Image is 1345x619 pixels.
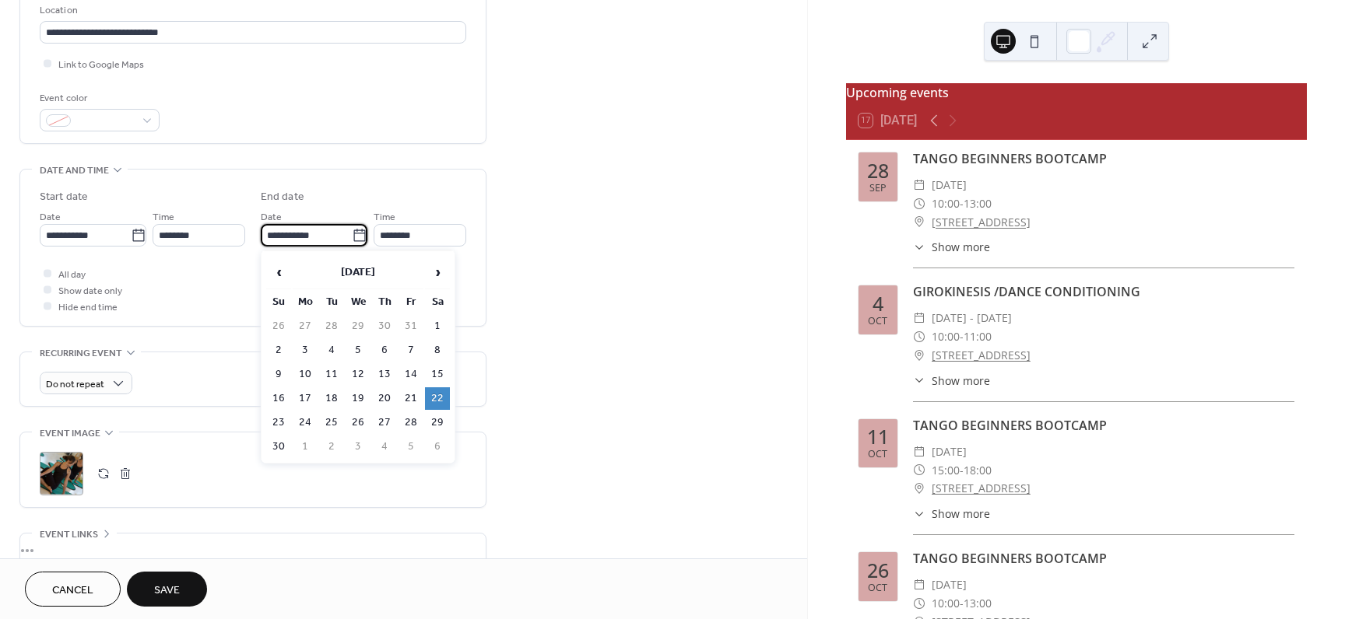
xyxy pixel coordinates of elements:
td: 28 [399,411,423,434]
div: 4 [873,294,883,313]
div: 26 [867,561,889,580]
td: 4 [372,435,397,458]
td: 16 [266,387,291,410]
td: 18 [319,387,344,410]
span: [DATE] [932,176,967,194]
span: 10:00 [932,327,960,346]
div: ••• [20,533,486,566]
td: 13 [372,363,397,386]
div: Upcoming events [846,83,1307,102]
div: 11 [867,427,889,446]
button: ​Show more [913,239,990,255]
div: Oct [868,583,887,593]
span: Date [40,209,61,226]
span: Show more [932,505,990,522]
button: ​Show more [913,505,990,522]
span: Time [374,209,395,226]
td: 5 [346,339,370,362]
div: ; [40,452,83,495]
span: 15:00 [932,461,960,480]
td: 1 [293,435,318,458]
td: 2 [319,435,344,458]
td: 15 [425,363,450,386]
span: 10:00 [932,594,960,613]
span: - [960,194,964,213]
div: Sep [869,184,887,194]
span: Cancel [52,582,93,599]
span: - [960,461,964,480]
div: ​ [913,327,925,346]
div: ​ [913,575,925,594]
td: 26 [346,411,370,434]
span: Show more [932,239,990,255]
span: Date [261,209,282,226]
td: 27 [293,315,318,337]
th: [DATE] [293,256,423,289]
div: End date [261,189,304,205]
button: Save [127,572,207,607]
button: Cancel [25,572,121,607]
span: Do not repeat [46,376,104,393]
td: 22 [425,387,450,410]
span: 13:00 [964,594,992,613]
div: ​ [913,505,925,522]
span: [DATE] [932,442,967,461]
td: 26 [266,315,291,337]
div: Oct [868,316,887,327]
span: Event image [40,425,100,442]
div: ​ [913,442,925,461]
th: Fr [399,291,423,313]
div: ​ [913,309,925,327]
td: 6 [425,435,450,458]
th: Su [266,291,291,313]
div: ​ [913,372,925,389]
div: ​ [913,239,925,255]
th: Sa [425,291,450,313]
td: 31 [399,315,423,337]
a: [STREET_ADDRESS] [932,213,1031,232]
span: Save [154,582,180,599]
div: Start date [40,189,88,205]
td: 9 [266,363,291,386]
span: [DATE] - [DATE] [932,309,1012,327]
td: 23 [266,411,291,434]
td: 1 [425,315,450,337]
td: 3 [346,435,370,458]
div: Location [40,2,463,19]
td: 25 [319,411,344,434]
span: Date and time [40,163,109,179]
th: Th [372,291,397,313]
td: 29 [346,315,370,337]
td: 24 [293,411,318,434]
span: › [426,257,449,288]
td: 28 [319,315,344,337]
span: Recurring event [40,345,122,362]
td: 21 [399,387,423,410]
div: ​ [913,346,925,365]
span: All day [58,267,86,283]
span: Show more [932,372,990,389]
span: 10:00 [932,194,960,213]
span: Time [153,209,174,226]
td: 6 [372,339,397,362]
td: 4 [319,339,344,362]
div: TANGO BEGINNERS BOOTCAMP [913,416,1294,435]
td: 30 [266,435,291,458]
a: [STREET_ADDRESS] [932,479,1031,498]
td: 8 [425,339,450,362]
td: 7 [399,339,423,362]
td: 2 [266,339,291,362]
div: ​ [913,594,925,613]
div: Oct [868,449,887,460]
td: 12 [346,363,370,386]
td: 10 [293,363,318,386]
th: Tu [319,291,344,313]
div: ​ [913,213,925,232]
th: Mo [293,291,318,313]
span: Show date only [58,283,122,299]
td: 30 [372,315,397,337]
div: TANGO BEGINNERS BOOTCAMP [913,149,1294,168]
div: Event color [40,90,156,107]
td: 5 [399,435,423,458]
